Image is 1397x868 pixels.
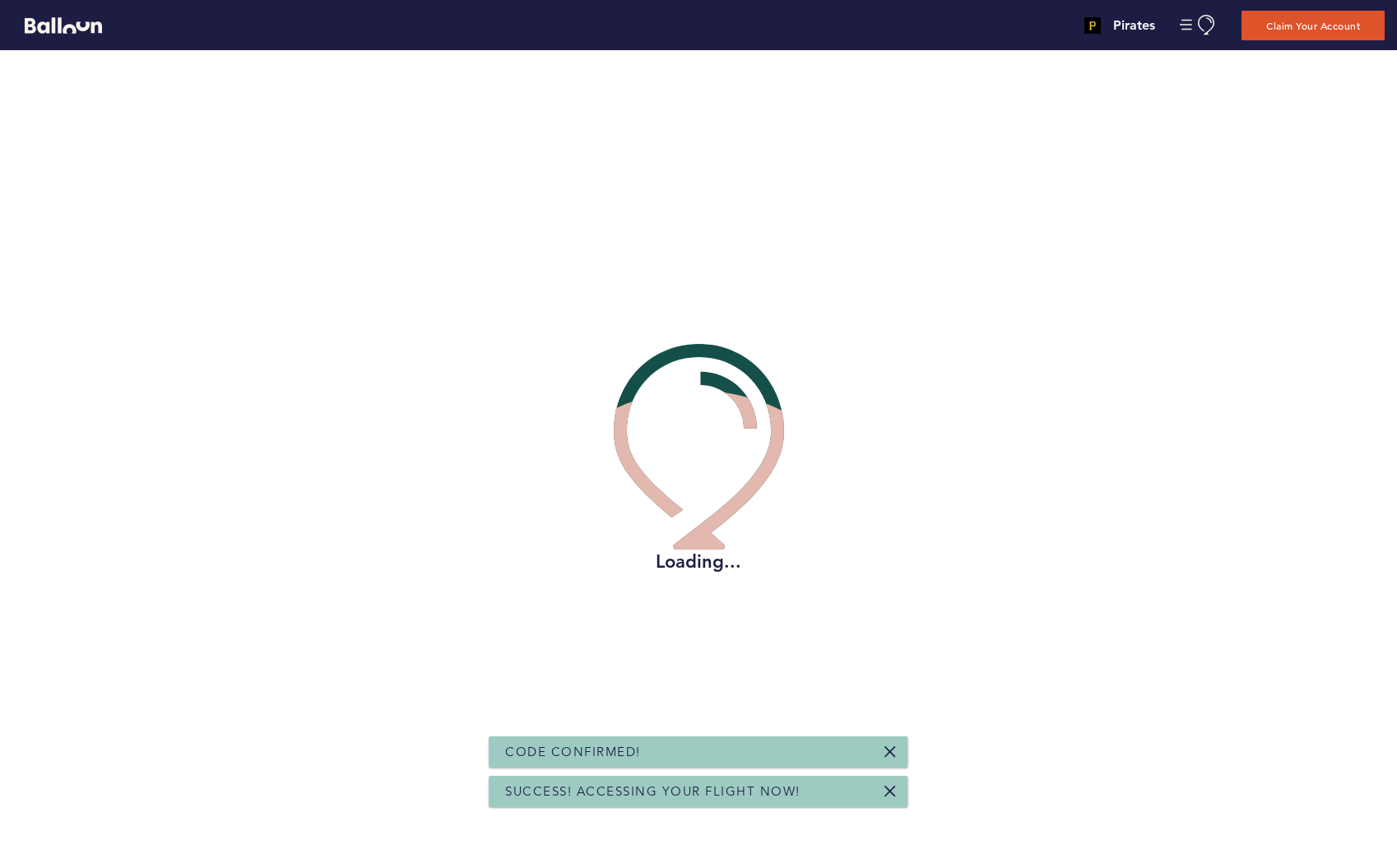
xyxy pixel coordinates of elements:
[489,736,907,768] div: Code Confirmed!
[1180,15,1217,35] button: Manage Account
[614,550,784,574] h2: Loading...
[12,16,102,34] a: Balloon
[25,17,102,34] svg: Balloon
[1113,16,1155,35] h4: Pirates
[1242,11,1385,40] button: Claim Your Account
[489,776,907,807] div: Success! Accessing your flight now!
